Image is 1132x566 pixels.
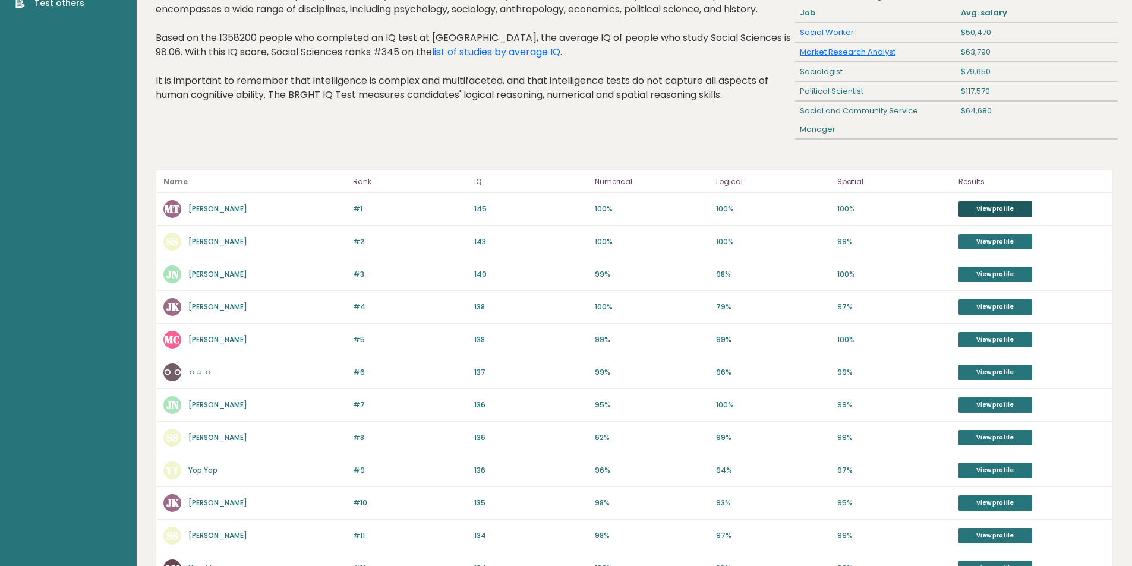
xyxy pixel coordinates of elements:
p: Logical [716,175,830,189]
p: 100% [595,302,709,312]
text: JN [166,398,179,412]
p: 98% [595,530,709,541]
p: 137 [474,367,588,378]
p: 94% [716,465,830,476]
p: 79% [716,302,830,312]
div: Sociologist [795,62,956,81]
b: Name [163,176,188,186]
a: [PERSON_NAME] [188,269,247,279]
a: View profile [958,397,1032,413]
div: Avg. salary [957,4,1118,23]
p: #1 [353,204,467,214]
a: View profile [958,267,1032,282]
p: 145 [474,204,588,214]
p: 100% [837,269,951,280]
p: IQ [474,175,588,189]
p: Numerical [595,175,709,189]
div: Social and Community Service Manager [795,102,956,139]
p: 97% [716,530,830,541]
p: 98% [595,498,709,508]
p: 100% [837,334,951,345]
text: SS [166,431,178,444]
p: 100% [716,400,830,410]
div: $63,790 [957,43,1118,62]
p: 95% [595,400,709,410]
a: View profile [958,495,1032,511]
a: ㅇㅁ ㅇ [188,367,212,377]
p: 99% [837,367,951,378]
p: 100% [595,236,709,247]
text: SS [166,235,178,248]
p: 98% [716,269,830,280]
text: MT [165,202,180,216]
text: SS [166,529,178,542]
p: 99% [595,367,709,378]
a: list of studies by average IQ [432,45,560,59]
text: JN [166,267,179,281]
text: ㅇㅇ [162,365,182,379]
a: View profile [958,201,1032,217]
p: 96% [595,465,709,476]
p: Rank [353,175,467,189]
p: #6 [353,367,467,378]
a: [PERSON_NAME] [188,302,247,312]
p: #9 [353,465,467,476]
a: View profile [958,234,1032,249]
p: #2 [353,236,467,247]
p: 100% [837,204,951,214]
p: 99% [837,236,951,247]
text: MC [165,333,180,346]
p: 99% [837,432,951,443]
a: View profile [958,463,1032,478]
a: View profile [958,332,1032,347]
p: #5 [353,334,467,345]
p: 99% [595,269,709,280]
p: 138 [474,302,588,312]
a: [PERSON_NAME] [188,236,247,246]
div: $64,680 [957,102,1118,139]
a: [PERSON_NAME] [188,334,247,344]
div: Political Scientist [795,82,956,101]
a: Yop Yop [188,465,217,475]
div: Job [795,4,956,23]
a: Social Worker [800,27,854,38]
p: 96% [716,367,830,378]
p: 140 [474,269,588,280]
p: #3 [353,269,467,280]
div: $50,470 [957,23,1118,42]
a: View profile [958,528,1032,543]
a: View profile [958,430,1032,445]
div: $117,570 [957,82,1118,101]
p: #8 [353,432,467,443]
p: Results [958,175,1105,189]
p: 99% [716,334,830,345]
text: JK [166,300,179,314]
div: $79,650 [957,62,1118,81]
p: 97% [837,465,951,476]
a: View profile [958,365,1032,380]
a: [PERSON_NAME] [188,432,247,442]
a: [PERSON_NAME] [188,204,247,214]
p: 136 [474,400,588,410]
p: 138 [474,334,588,345]
p: 99% [837,530,951,541]
a: [PERSON_NAME] [188,498,247,508]
p: 99% [595,334,709,345]
p: 99% [716,432,830,443]
p: #4 [353,302,467,312]
p: 95% [837,498,951,508]
p: 93% [716,498,830,508]
p: 100% [716,236,830,247]
text: YY [165,463,179,477]
a: View profile [958,299,1032,315]
p: #11 [353,530,467,541]
p: 100% [716,204,830,214]
p: 100% [595,204,709,214]
p: 135 [474,498,588,508]
a: [PERSON_NAME] [188,530,247,540]
a: Market Research Analyst [800,46,895,58]
p: 99% [837,400,951,410]
p: 62% [595,432,709,443]
a: [PERSON_NAME] [188,400,247,410]
p: #10 [353,498,467,508]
